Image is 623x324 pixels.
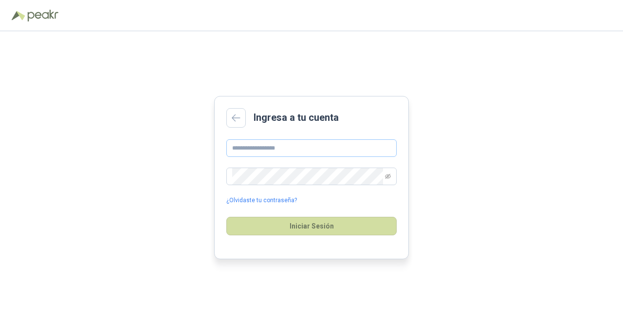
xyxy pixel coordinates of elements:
a: ¿Olvidaste tu contraseña? [226,196,297,205]
img: Logo [12,11,25,20]
span: eye-invisible [385,173,391,179]
img: Peakr [27,10,58,21]
h2: Ingresa a tu cuenta [254,110,339,125]
button: Iniciar Sesión [226,217,397,235]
